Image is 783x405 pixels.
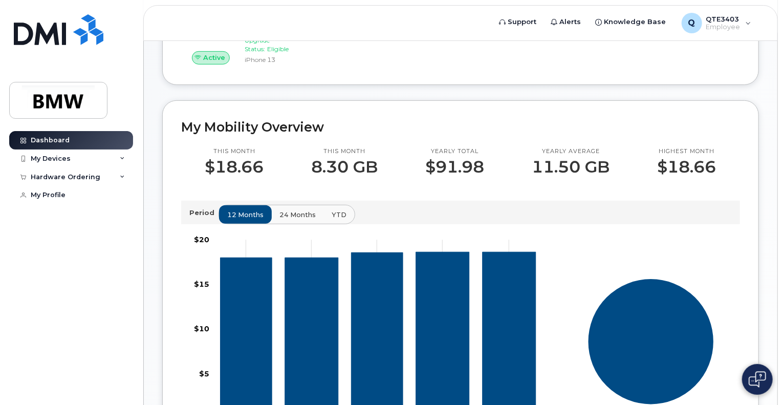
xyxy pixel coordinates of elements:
a: Support [492,12,544,32]
a: Knowledge Base [589,12,673,32]
div: QTE3403 [675,13,758,33]
span: 24 months [279,210,316,220]
span: Employee [706,23,741,31]
p: This month [205,147,264,156]
p: Yearly average [532,147,610,156]
tspan: $5 [199,369,209,378]
span: YTD [332,210,346,220]
tspan: $20 [194,235,209,244]
p: Highest month [658,147,716,156]
span: Q [688,17,695,29]
tspan: $15 [194,280,209,289]
p: $18.66 [658,158,716,176]
h2: My Mobility Overview [181,119,740,135]
p: 8.30 GB [312,158,378,176]
span: Knowledge Base [604,17,666,27]
p: 11.50 GB [532,158,610,176]
p: This month [312,147,378,156]
a: Alerts [544,12,589,32]
p: Yearly total [426,147,485,156]
p: Period [189,208,219,218]
p: $91.98 [426,158,485,176]
span: Active [203,53,225,62]
span: Upgrade Status: [245,36,270,53]
img: Open chat [749,371,766,388]
tspan: $10 [194,325,209,334]
p: $18.66 [205,158,264,176]
span: QTE3403 [706,15,741,23]
span: Support [508,17,537,27]
span: Alerts [560,17,581,27]
g: Series [588,279,714,404]
span: Eligible [267,45,289,53]
div: iPhone 13 [245,55,308,64]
